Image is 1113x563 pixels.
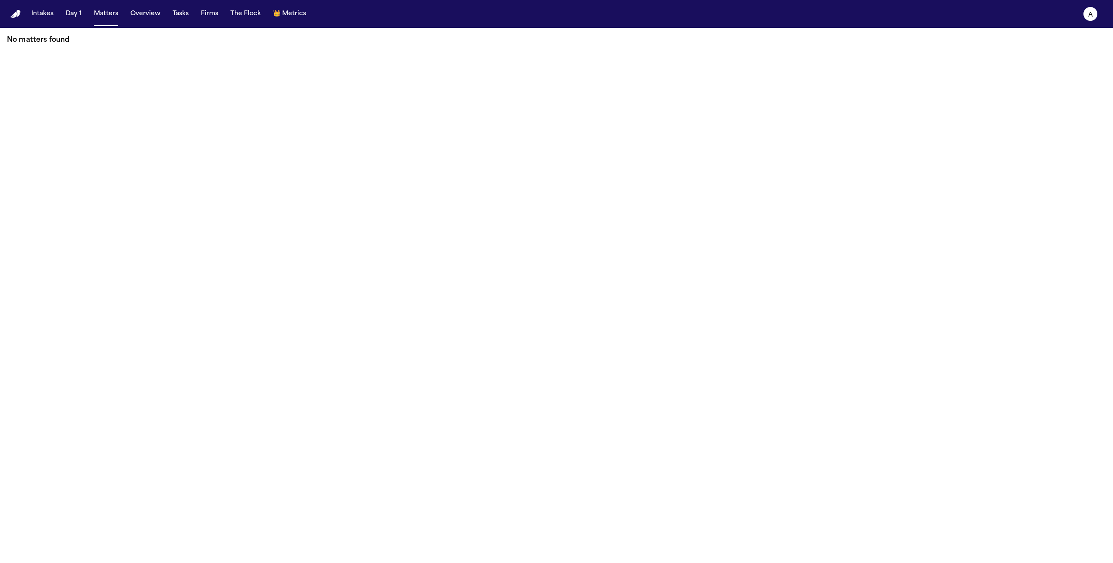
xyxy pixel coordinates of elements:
button: Tasks [169,6,192,22]
button: Firms [197,6,222,22]
button: Overview [127,6,164,22]
a: Home [10,10,21,18]
button: The Flock [227,6,264,22]
button: Intakes [28,6,57,22]
button: Matters [90,6,122,22]
button: Day 1 [62,6,85,22]
img: Finch Logo [10,10,21,18]
p: No matters found [7,35,1106,45]
button: crownMetrics [270,6,310,22]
